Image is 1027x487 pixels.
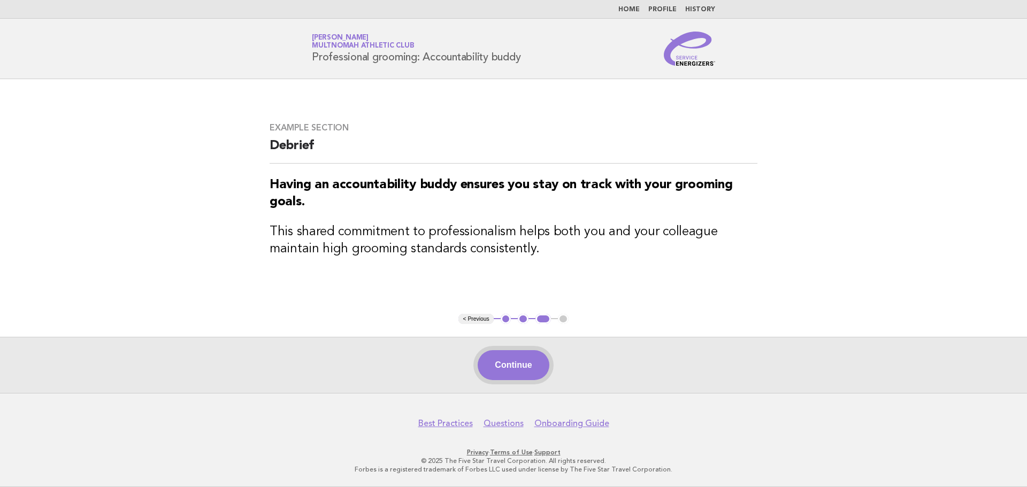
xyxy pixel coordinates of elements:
[467,449,488,456] a: Privacy
[270,223,757,258] h3: This shared commitment to professionalism helps both you and your colleague maintain high groomin...
[186,448,841,457] p: · ·
[535,314,551,324] button: 3
[270,179,733,208] strong: Having an accountability buddy ensures you stay on track with your grooming goals.
[478,350,549,380] button: Continue
[484,418,524,429] a: Questions
[270,122,757,133] h3: Example Section
[186,465,841,474] p: Forbes is a registered trademark of Forbes LLC used under license by The Five Star Travel Corpora...
[312,35,520,63] h1: Professional grooming: Accountability buddy
[312,34,414,49] a: [PERSON_NAME]Multnomah Athletic Club
[534,418,609,429] a: Onboarding Guide
[186,457,841,465] p: © 2025 The Five Star Travel Corporation. All rights reserved.
[312,43,414,50] span: Multnomah Athletic Club
[648,6,677,13] a: Profile
[490,449,533,456] a: Terms of Use
[270,137,757,164] h2: Debrief
[618,6,640,13] a: Home
[534,449,561,456] a: Support
[418,418,473,429] a: Best Practices
[458,314,493,324] button: < Previous
[685,6,715,13] a: History
[518,314,528,324] button: 2
[501,314,511,324] button: 1
[664,32,715,66] img: Service Energizers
